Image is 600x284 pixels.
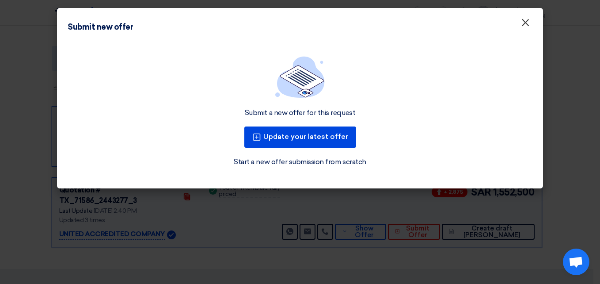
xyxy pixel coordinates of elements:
[234,157,366,167] a: Start a new offer submission from scratch
[514,14,537,32] button: Close
[68,21,133,33] div: Submit new offer
[245,108,355,118] div: Submit a new offer for this request
[521,16,530,34] span: ×
[275,56,325,98] img: empty_state_list.svg
[244,127,356,148] button: Update your latest offer
[563,249,589,275] div: Open chat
